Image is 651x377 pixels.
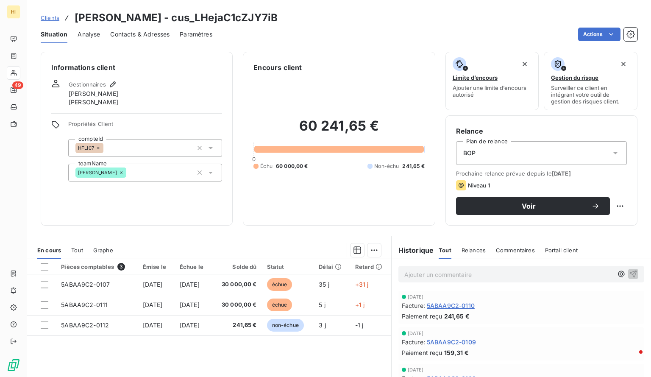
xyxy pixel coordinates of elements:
span: Paiement reçu [402,312,442,321]
span: [DATE] [143,301,163,308]
span: Facture : [402,338,425,346]
span: Prochaine relance prévue depuis le [456,170,627,177]
h6: Relance [456,126,627,136]
span: 241,65 € [402,162,424,170]
h6: Historique [392,245,434,255]
span: 5 j [319,301,325,308]
span: échue [267,278,292,291]
span: 159,31 € [444,348,469,357]
span: échue [267,299,292,311]
button: Gestion du risqueSurveiller ce client en intégrant votre outil de gestion des risques client. [544,52,637,110]
span: Gestion du risque [551,74,598,81]
span: 49 [12,81,23,89]
span: [DATE] [143,321,163,329]
span: Échu [260,162,273,170]
span: [PERSON_NAME] [69,89,118,98]
img: Logo LeanPay [7,358,20,372]
span: Gestionnaires [69,81,106,88]
span: Relances [462,247,486,254]
div: Échue le [180,263,207,270]
span: [PERSON_NAME] [69,98,118,106]
span: Portail client [545,247,578,254]
span: [DATE] [180,321,200,329]
div: HI [7,5,20,19]
iframe: Intercom live chat [622,348,643,369]
span: Voir [466,203,591,209]
span: 5ABAA9C2-0110 [427,301,475,310]
span: 3 j [319,321,325,329]
span: BOP [463,149,476,157]
span: [DATE] [408,367,424,372]
span: Facture : [402,301,425,310]
span: 35 j [319,281,329,288]
span: [DATE] [143,281,163,288]
button: Voir [456,197,610,215]
button: Limite d’encoursAjouter une limite d’encours autorisé [445,52,539,110]
span: Tout [439,247,451,254]
h6: Informations client [51,62,222,73]
span: 0 [252,156,256,162]
span: 30 000,00 € [217,301,256,309]
span: Commentaires [496,247,535,254]
h3: [PERSON_NAME] - cus_LHejaC1cZJY7iB [75,10,278,25]
span: Paiement reçu [402,348,442,357]
h2: 60 241,65 € [253,117,424,143]
span: 60 000,00 € [276,162,308,170]
div: Retard [355,263,386,270]
h6: Encours client [253,62,302,73]
span: -1 j [355,321,364,329]
span: Surveiller ce client en intégrant votre outil de gestion des risques client. [551,84,630,105]
a: Clients [41,14,59,22]
span: [DATE] [408,331,424,336]
span: 5ABAA9C2-0112 [61,321,109,329]
input: Ajouter une valeur [126,169,133,176]
span: [DATE] [180,281,200,288]
span: Analyse [78,30,100,39]
span: 3 [117,263,125,271]
div: Émise le [143,263,170,270]
div: Délai [319,263,345,270]
span: 5ABAA9C2-0109 [427,338,476,346]
span: [DATE] [408,294,424,299]
div: Pièces comptables [61,263,132,271]
span: Graphe [93,247,113,254]
span: 241,65 € [444,312,470,321]
span: Clients [41,14,59,21]
span: 241,65 € [217,321,256,330]
span: non-échue [267,319,304,332]
span: Propriétés Client [68,120,222,132]
span: 5ABAA9C2-0107 [61,281,110,288]
span: Paramètres [180,30,212,39]
span: En cours [37,247,61,254]
input: Ajouter une valeur [103,144,110,152]
span: Situation [41,30,67,39]
span: [DATE] [180,301,200,308]
span: +31 j [355,281,369,288]
span: Limite d’encours [453,74,498,81]
span: Tout [71,247,83,254]
span: Niveau 1 [468,182,490,189]
span: HFLI07 [78,145,94,151]
span: [PERSON_NAME] [78,170,117,175]
button: Actions [578,28,620,41]
div: Solde dû [217,263,256,270]
span: Ajouter une limite d’encours autorisé [453,84,532,98]
span: 30 000,00 € [217,280,256,289]
div: Statut [267,263,309,270]
span: +1 j [355,301,365,308]
span: Non-échu [374,162,399,170]
span: 5ABAA9C2-0111 [61,301,108,308]
span: [DATE] [552,170,571,177]
span: Contacts & Adresses [110,30,170,39]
